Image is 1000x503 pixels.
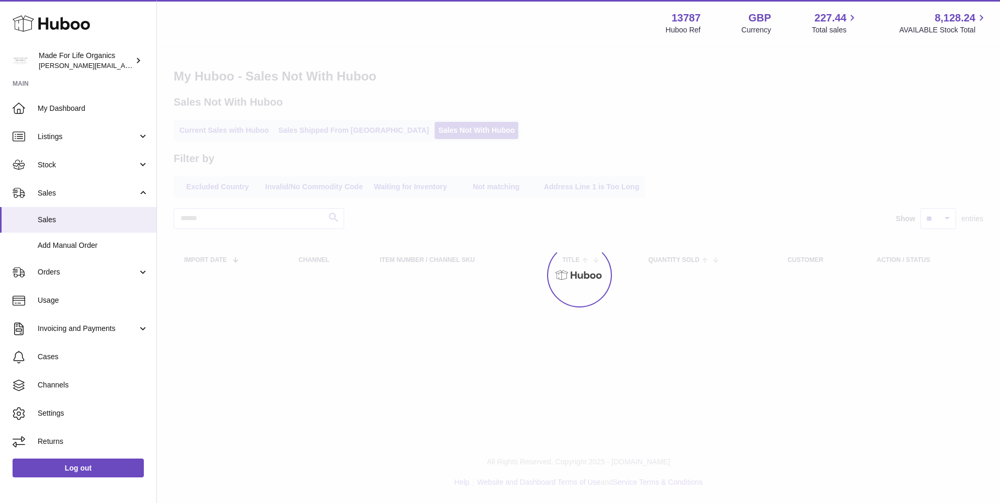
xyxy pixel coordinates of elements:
div: Made For Life Organics [39,51,133,71]
span: Returns [38,437,149,447]
span: Cases [38,352,149,362]
span: My Dashboard [38,104,149,113]
span: Total sales [812,25,858,35]
a: 8,128.24 AVAILABLE Stock Total [899,11,987,35]
a: Log out [13,459,144,477]
span: Sales [38,215,149,225]
a: 227.44 Total sales [812,11,858,35]
span: AVAILABLE Stock Total [899,25,987,35]
span: Settings [38,408,149,418]
div: Currency [742,25,771,35]
span: Orders [38,267,138,277]
div: Huboo Ref [666,25,701,35]
span: Add Manual Order [38,241,149,250]
strong: 13787 [672,11,701,25]
span: Channels [38,380,149,390]
span: 227.44 [814,11,846,25]
span: Sales [38,188,138,198]
img: geoff.winwood@madeforlifeorganics.com [13,53,28,68]
strong: GBP [748,11,771,25]
span: Usage [38,295,149,305]
span: Stock [38,160,138,170]
span: [PERSON_NAME][EMAIL_ADDRESS][PERSON_NAME][DOMAIN_NAME] [39,61,266,70]
span: Listings [38,132,138,142]
span: Invoicing and Payments [38,324,138,334]
span: 8,128.24 [935,11,975,25]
